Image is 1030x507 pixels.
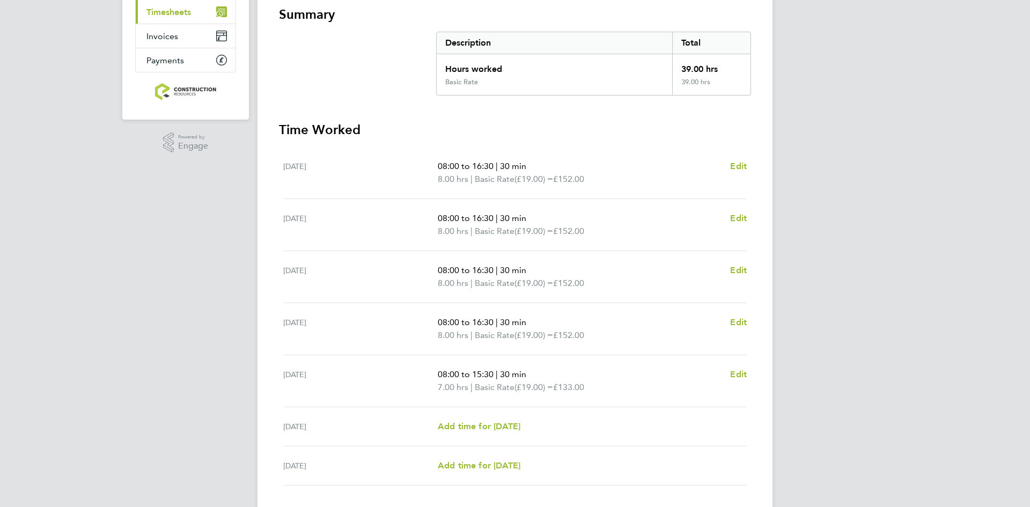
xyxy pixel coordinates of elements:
[438,459,520,472] a: Add time for [DATE]
[475,381,514,394] span: Basic Rate
[283,212,438,238] div: [DATE]
[500,213,526,223] span: 30 min
[135,83,236,100] a: Go to home page
[445,78,478,86] div: Basic Rate
[437,54,672,78] div: Hours worked
[438,161,494,171] span: 08:00 to 16:30
[500,317,526,327] span: 30 min
[730,213,747,223] span: Edit
[438,369,494,379] span: 08:00 to 15:30
[470,278,473,288] span: |
[475,173,514,186] span: Basic Rate
[496,161,498,171] span: |
[514,278,553,288] span: (£19.00) =
[146,31,178,41] span: Invoices
[438,278,468,288] span: 8.00 hrs
[438,330,468,340] span: 8.00 hrs
[155,83,217,100] img: construction-resources-logo-retina.png
[136,24,236,48] a: Invoices
[470,226,473,236] span: |
[475,225,514,238] span: Basic Rate
[500,161,526,171] span: 30 min
[470,382,473,392] span: |
[672,78,751,95] div: 39.00 hrs
[553,382,584,392] span: £133.00
[514,226,553,236] span: (£19.00) =
[438,174,468,184] span: 8.00 hrs
[730,369,747,379] span: Edit
[136,48,236,72] a: Payments
[730,160,747,173] a: Edit
[438,460,520,471] span: Add time for [DATE]
[553,226,584,236] span: £152.00
[279,6,751,23] h3: Summary
[730,212,747,225] a: Edit
[438,317,494,327] span: 08:00 to 16:30
[283,368,438,394] div: [DATE]
[475,329,514,342] span: Basic Rate
[514,330,553,340] span: (£19.00) =
[514,382,553,392] span: (£19.00) =
[553,330,584,340] span: £152.00
[730,265,747,275] span: Edit
[496,317,498,327] span: |
[438,382,468,392] span: 7.00 hrs
[730,317,747,327] span: Edit
[730,316,747,329] a: Edit
[500,265,526,275] span: 30 min
[496,369,498,379] span: |
[178,142,208,151] span: Engage
[514,174,553,184] span: (£19.00) =
[163,133,209,153] a: Powered byEngage
[730,368,747,381] a: Edit
[730,161,747,171] span: Edit
[437,32,672,54] div: Description
[436,32,751,95] div: Summary
[500,369,526,379] span: 30 min
[475,277,514,290] span: Basic Rate
[496,213,498,223] span: |
[438,420,520,433] a: Add time for [DATE]
[279,121,751,138] h3: Time Worked
[672,32,751,54] div: Total
[730,264,747,277] a: Edit
[470,330,473,340] span: |
[283,420,438,433] div: [DATE]
[146,7,191,17] span: Timesheets
[283,160,438,186] div: [DATE]
[438,213,494,223] span: 08:00 to 16:30
[283,316,438,342] div: [DATE]
[283,459,438,472] div: [DATE]
[438,421,520,431] span: Add time for [DATE]
[438,226,468,236] span: 8.00 hrs
[470,174,473,184] span: |
[178,133,208,142] span: Powered by
[672,54,751,78] div: 39.00 hrs
[553,174,584,184] span: £152.00
[146,55,184,65] span: Payments
[496,265,498,275] span: |
[553,278,584,288] span: £152.00
[283,264,438,290] div: [DATE]
[438,265,494,275] span: 08:00 to 16:30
